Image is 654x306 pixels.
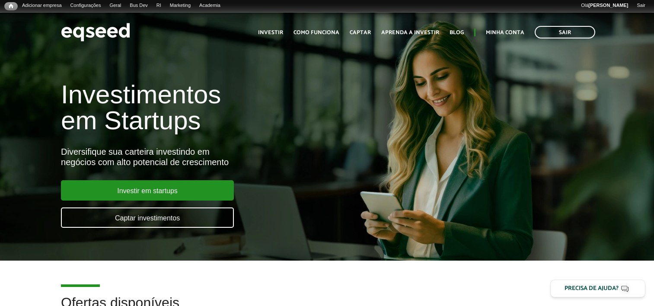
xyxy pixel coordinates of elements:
span: Início [9,3,13,9]
img: EqSeed [61,21,130,44]
a: Aprenda a investir [381,30,439,35]
a: Geral [105,2,125,9]
a: Olá[PERSON_NAME] [577,2,632,9]
div: Diversifique sua carteira investindo em negócios com alto potencial de crescimento [61,147,375,167]
a: Bus Dev [125,2,152,9]
a: Minha conta [486,30,524,35]
a: Configurações [66,2,105,9]
a: Marketing [166,2,195,9]
a: Academia [195,2,225,9]
strong: [PERSON_NAME] [588,3,628,8]
a: Adicionar empresa [18,2,66,9]
a: Captar [350,30,371,35]
a: Investir em startups [61,180,234,201]
a: Captar investimentos [61,207,234,228]
a: Blog [450,30,464,35]
a: Como funciona [294,30,339,35]
a: Início [4,2,18,10]
h1: Investimentos em Startups [61,82,375,134]
a: Investir [258,30,283,35]
a: Sair [632,2,650,9]
a: RI [152,2,166,9]
a: Sair [535,26,595,38]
